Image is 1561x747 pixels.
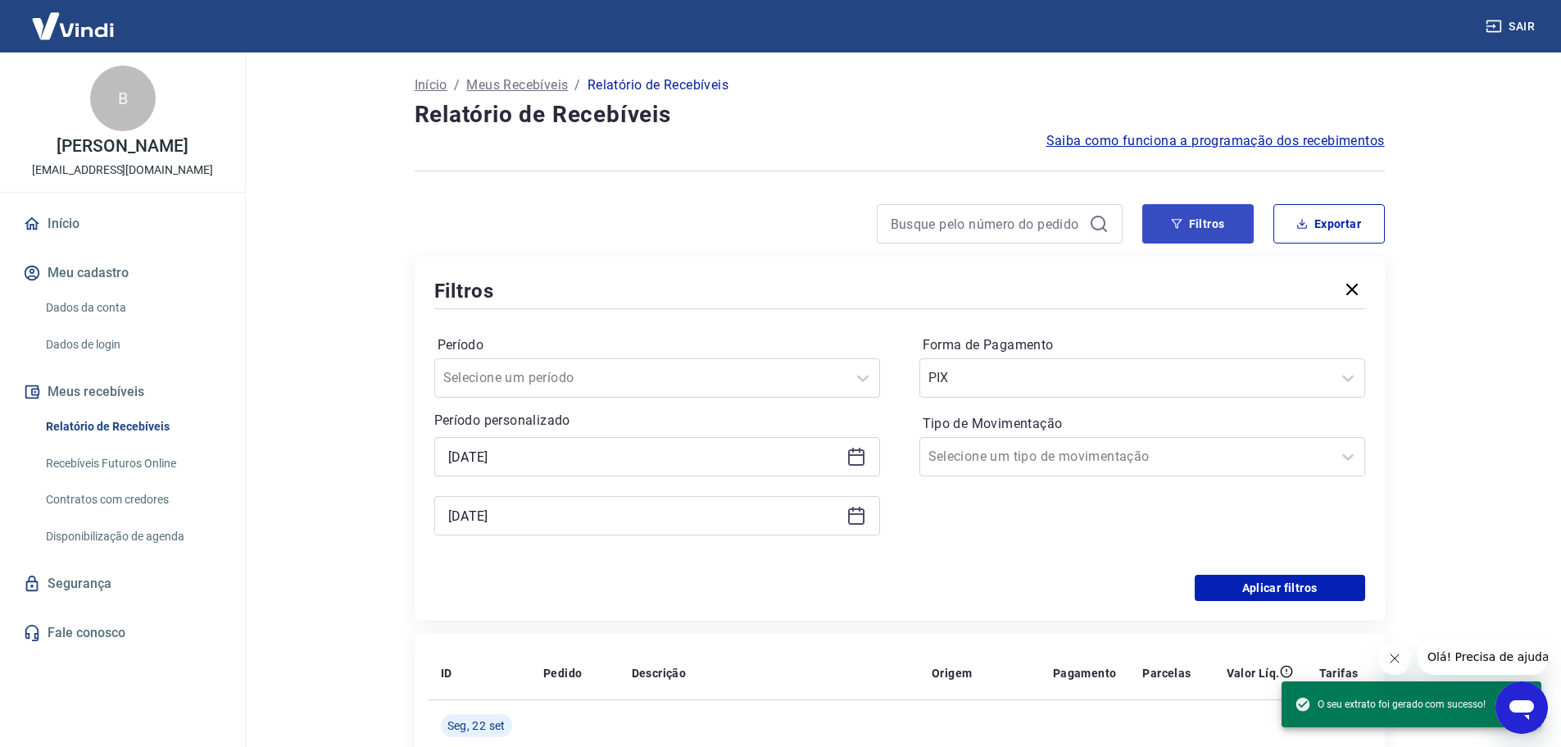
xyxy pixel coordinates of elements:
a: Início [20,206,225,242]
input: Data final [448,503,840,528]
button: Filtros [1142,204,1254,244]
h4: Relatório de Recebíveis [415,98,1385,131]
a: Meus Recebíveis [466,75,568,95]
p: Valor Líq. [1227,665,1280,681]
a: Disponibilização de agenda [39,520,225,553]
p: ID [441,665,452,681]
a: Saiba como funciona a programação dos recebimentos [1046,131,1385,151]
p: Origem [932,665,972,681]
p: / [454,75,460,95]
a: Relatório de Recebíveis [39,410,225,444]
iframe: Fechar mensagem [1378,642,1411,675]
label: Período [438,335,877,355]
p: Pagamento [1053,665,1117,681]
a: Dados de login [39,328,225,362]
a: Segurança [20,566,225,602]
button: Aplicar filtros [1195,575,1365,601]
span: Seg, 22 set [447,717,506,734]
p: Parcelas [1142,665,1191,681]
button: Meus recebíveis [20,374,225,410]
button: Exportar [1273,204,1385,244]
p: [PERSON_NAME] [57,138,188,155]
p: Pedido [543,665,582,681]
a: Início [415,75,447,95]
button: Meu cadastro [20,255,225,291]
a: Fale conosco [20,615,225,651]
iframe: Mensagem da empresa [1418,639,1548,675]
span: Olá! Precisa de ajuda? [10,11,138,25]
p: / [574,75,580,95]
p: [EMAIL_ADDRESS][DOMAIN_NAME] [32,162,213,179]
img: Vindi [20,1,126,51]
span: O seu extrato foi gerado com sucesso! [1295,696,1486,713]
p: Tarifas [1319,665,1359,681]
div: B [90,66,156,131]
a: Contratos com credores [39,483,225,517]
p: Relatório de Recebíveis [588,75,728,95]
h5: Filtros [434,278,495,304]
a: Dados da conta [39,291,225,325]
label: Forma de Pagamento [923,335,1362,355]
iframe: Botão para abrir a janela de mensagens [1495,681,1548,734]
a: Recebíveis Futuros Online [39,447,225,481]
input: Data inicial [448,444,840,469]
label: Tipo de Movimentação [923,414,1362,434]
p: Descrição [632,665,687,681]
p: Período personalizado [434,411,880,430]
button: Sair [1482,11,1541,42]
input: Busque pelo número do pedido [891,212,1082,236]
